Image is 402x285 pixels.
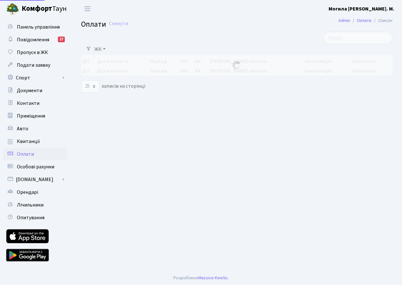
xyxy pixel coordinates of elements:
[17,214,44,221] span: Опитування
[3,186,67,199] a: Орендарі
[198,275,228,281] a: Massive Kinetic
[81,80,145,92] label: записів на сторінці
[6,3,19,15] img: logo.png
[3,160,67,173] a: Особові рахунки
[79,3,95,14] button: Переключити навігацію
[174,275,229,282] div: Розроблено .
[3,148,67,160] a: Оплати
[17,24,60,31] span: Панель управління
[3,135,67,148] a: Квитанції
[17,125,28,132] span: Авто
[17,49,48,56] span: Пропуск в ЖК
[3,71,67,84] a: Спорт
[3,199,67,211] a: Лічильники
[329,14,402,27] nav: breadcrumb
[22,3,67,14] span: Таун
[17,163,54,170] span: Особові рахунки
[232,60,242,71] img: Обробка...
[371,17,392,24] li: Список
[17,62,50,69] span: Подати заявку
[329,5,394,12] b: Могила [PERSON_NAME]. М.
[3,97,67,110] a: Контакти
[17,100,39,107] span: Контакти
[3,122,67,135] a: Авто
[81,80,99,92] select: записів на сторінці
[3,59,67,71] a: Подати заявку
[3,211,67,224] a: Опитування
[3,21,67,33] a: Панель управління
[3,46,67,59] a: Пропуск в ЖК
[357,17,371,24] a: Оплати
[338,17,350,24] a: Admin
[22,3,52,14] b: Комфорт
[109,21,128,27] a: Скинути
[58,37,65,42] div: 17
[17,201,44,208] span: Лічильники
[3,84,67,97] a: Документи
[329,5,394,13] a: Могила [PERSON_NAME]. М.
[17,87,42,94] span: Документи
[324,32,392,44] input: Пошук...
[17,151,34,158] span: Оплати
[17,189,38,196] span: Орендарі
[3,110,67,122] a: Приміщення
[17,36,49,43] span: Повідомлення
[3,33,67,46] a: Повідомлення17
[17,112,45,119] span: Приміщення
[17,138,40,145] span: Квитанції
[3,173,67,186] a: [DOMAIN_NAME]
[92,44,108,55] a: ЖК
[81,19,106,30] span: Оплати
